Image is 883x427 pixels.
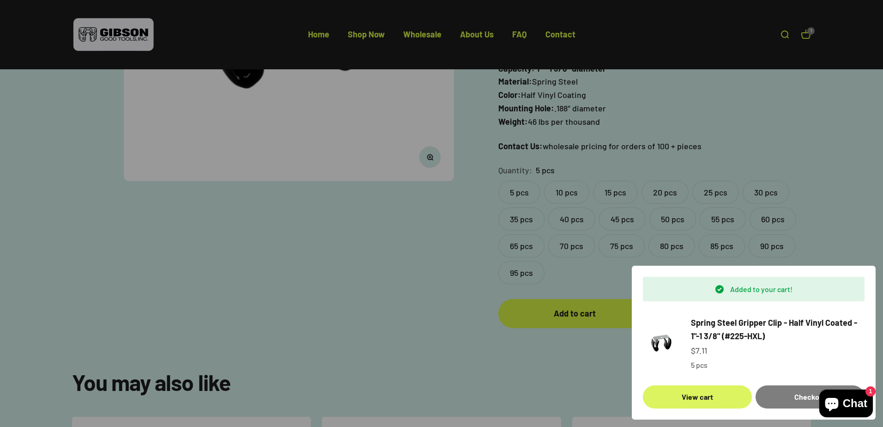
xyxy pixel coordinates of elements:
[767,391,853,403] div: Checkout
[691,316,865,343] a: Spring Steel Gripper Clip - Half Vinyl Coated - 1"-1 3/8" (#225-HXL)
[643,325,680,362] img: Gripper clip, made & shipped from the USA!
[643,277,865,302] div: Added to your cart!
[691,359,865,371] p: 5 pcs
[643,385,752,409] a: View cart
[816,390,876,420] inbox-online-store-chat: Shopify online store chat
[756,385,865,409] button: Checkout
[691,344,707,357] sale-price: $7.11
